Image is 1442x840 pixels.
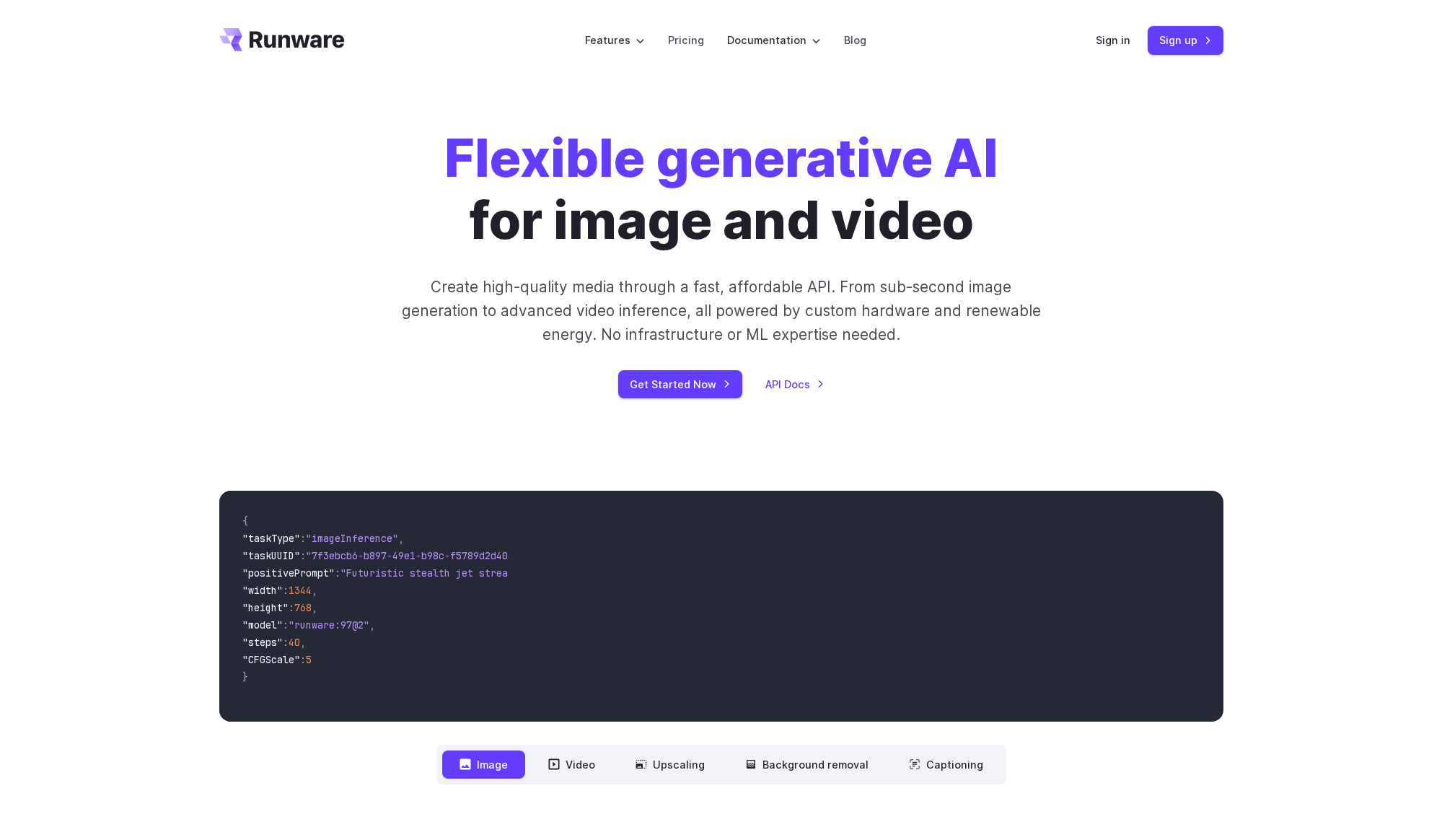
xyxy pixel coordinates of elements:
[306,549,525,562] span: "7f3ebcb6-b897-49e1-b98c-f5789d2d40d7"
[289,584,312,597] span: 1344
[242,601,289,614] span: "height"
[892,751,1001,779] button: Captioning
[369,618,375,631] span: ,
[1096,32,1130,48] a: Sign in
[306,532,398,545] span: "imageInference"
[727,32,821,48] label: Documentation
[289,636,300,649] span: 40
[300,549,306,562] span: :
[242,584,283,597] span: "width"
[283,618,289,631] span: :
[844,32,866,48] a: Blog
[289,601,294,614] span: :
[335,566,340,579] span: :
[618,751,722,779] button: Upscaling
[289,618,369,631] span: "runware:97@2"
[585,32,645,48] label: Features
[242,515,248,528] span: {
[1148,26,1223,54] a: Sign up
[294,601,312,614] span: 768
[728,751,886,779] button: Background removal
[283,584,289,597] span: :
[242,549,300,562] span: "taskUUID"
[444,126,998,189] strong: Flexible generative AI
[219,28,345,51] a: Go to /
[300,653,306,666] span: :
[618,370,742,398] a: Get Started Now
[283,636,289,649] span: :
[765,376,825,393] a: API Docs
[312,584,317,597] span: ,
[300,532,306,545] span: :
[531,751,612,779] button: Video
[242,618,283,631] span: "model"
[242,532,300,545] span: "taskType"
[300,636,306,649] span: ,
[442,751,525,779] button: Image
[306,653,312,666] span: 5
[242,636,283,649] span: "steps"
[312,601,317,614] span: ,
[242,670,248,683] span: }
[398,532,404,545] span: ,
[242,653,300,666] span: "CFGScale"
[340,566,866,579] span: "Futuristic stealth jet streaking through a neon-lit cityscape with glowing purple exhaust"
[444,127,998,252] h1: for image and video
[242,566,335,579] span: "positivePrompt"
[400,275,1042,347] p: Create high-quality media through a fast, affordable API. From sub-second image generation to adv...
[668,32,704,48] a: Pricing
